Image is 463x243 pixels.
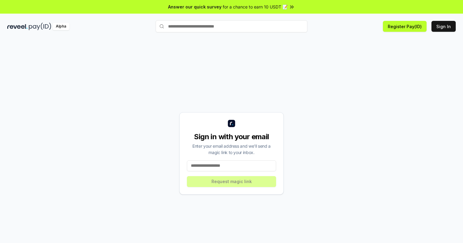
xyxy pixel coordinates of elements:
div: Enter your email address and we’ll send a magic link to your inbox. [187,143,276,156]
div: Sign in with your email [187,132,276,142]
button: Sign In [431,21,456,32]
span: for a chance to earn 10 USDT 📝 [223,4,288,10]
img: logo_small [228,120,235,127]
img: pay_id [29,23,51,30]
span: Answer our quick survey [168,4,221,10]
div: Alpha [52,23,69,30]
img: reveel_dark [7,23,28,30]
button: Register Pay(ID) [383,21,427,32]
